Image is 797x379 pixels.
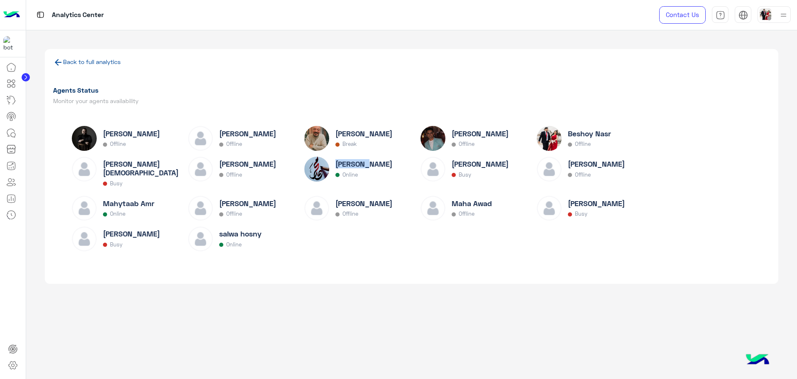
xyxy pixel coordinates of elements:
[712,6,729,24] a: tab
[226,241,242,248] p: Online
[52,10,104,21] p: Analytics Center
[335,160,392,168] h6: [PERSON_NAME]
[760,8,771,20] img: userImage
[459,211,474,217] p: Offline
[219,129,276,138] h6: [PERSON_NAME]
[226,141,242,147] p: Offline
[568,199,625,208] h6: [PERSON_NAME]
[110,141,126,147] p: Offline
[452,129,509,138] h6: [PERSON_NAME]
[110,211,125,217] p: Online
[568,129,611,138] h6: Beshoy Nasr
[335,129,392,138] h6: [PERSON_NAME]
[575,172,591,178] p: Offline
[568,160,625,168] h6: [PERSON_NAME]
[103,229,160,238] h6: [PERSON_NAME]
[226,211,242,217] p: Offline
[778,10,789,20] img: profile
[103,199,154,208] h6: Mahytaab Amr
[738,10,748,20] img: tab
[63,58,121,65] a: Back to full analytics
[3,36,18,51] img: 1403182699927242
[219,229,262,238] h6: salwa hosny
[452,199,492,208] h6: Maha Awad
[743,346,772,375] img: hulul-logo.png
[110,241,122,248] p: Busy
[226,172,242,178] p: Offline
[219,199,276,208] h6: [PERSON_NAME]
[716,10,725,20] img: tab
[459,172,471,178] p: Busy
[103,129,160,138] h6: [PERSON_NAME]
[342,211,358,217] p: Offline
[342,141,357,147] p: Break
[3,6,20,24] img: Logo
[53,98,408,104] h5: Monitor your agents availability
[53,86,408,94] h1: Agents Status
[219,160,276,168] h6: [PERSON_NAME]
[110,180,122,187] p: Busy
[575,141,591,147] p: Offline
[35,10,46,20] img: tab
[335,199,392,208] h6: [PERSON_NAME]
[659,6,706,24] a: Contact Us
[452,160,509,168] h6: [PERSON_NAME]
[103,160,185,177] h6: [PERSON_NAME][DEMOGRAPHIC_DATA]
[575,211,587,217] p: Busy
[459,141,474,147] p: Offline
[342,172,358,178] p: Online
